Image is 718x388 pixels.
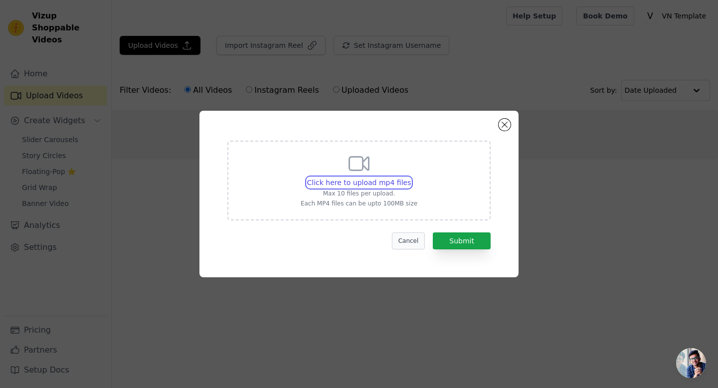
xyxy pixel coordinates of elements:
button: Cancel [392,232,425,249]
span: Click here to upload mp4 files [307,179,411,187]
button: Close modal [499,119,511,131]
div: Open chat [676,348,706,378]
p: Max 10 files per upload. [301,190,417,197]
p: Each MP4 files can be upto 100MB size [301,199,417,207]
button: Submit [433,232,491,249]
